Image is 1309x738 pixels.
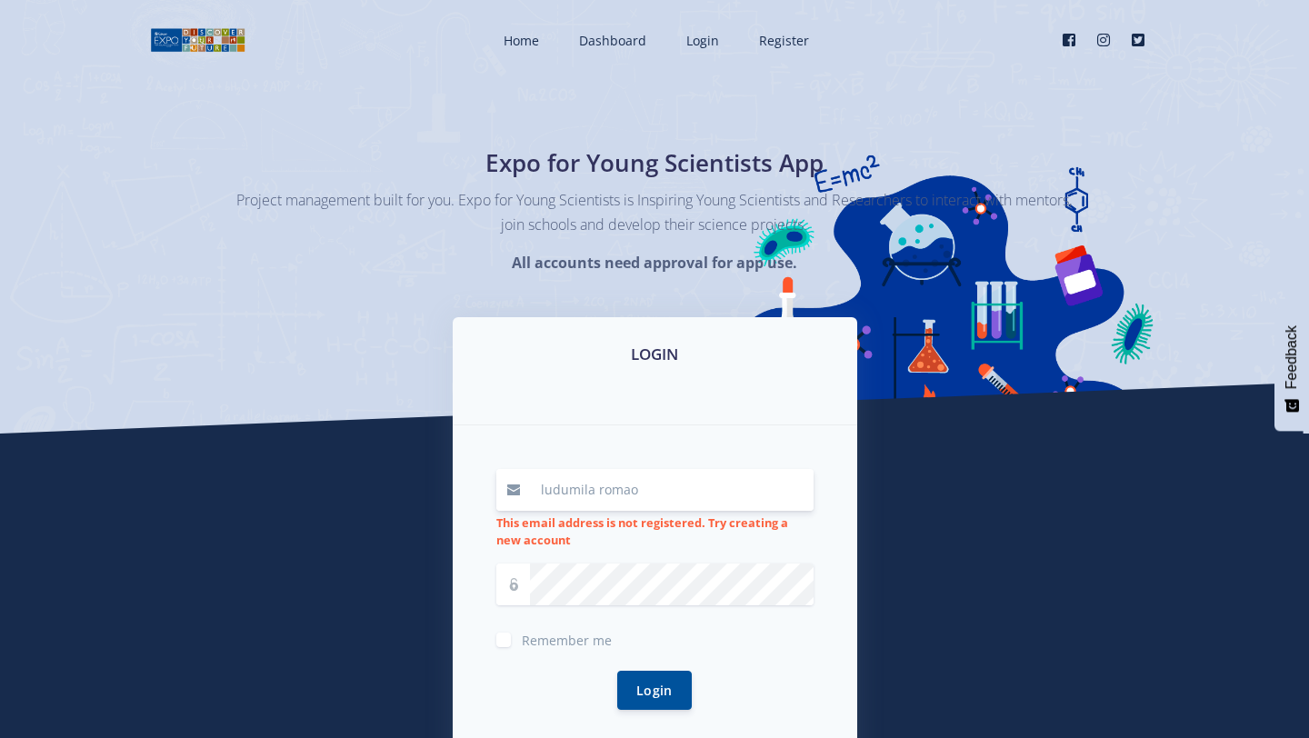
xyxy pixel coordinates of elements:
[512,253,797,273] strong: All accounts need approval for app use.
[485,16,554,65] a: Home
[686,32,719,49] span: Login
[504,32,539,49] span: Home
[150,26,245,54] img: logo01.png
[617,671,692,710] button: Login
[496,514,788,548] strong: This email address is not registered. Try creating a new account
[522,632,612,649] span: Remember me
[561,16,661,65] a: Dashboard
[475,343,835,366] h3: LOGIN
[236,188,1073,237] p: Project management built for you. Expo for Young Scientists is Inspiring Young Scientists and Res...
[759,32,809,49] span: Register
[579,32,646,49] span: Dashboard
[668,16,734,65] a: Login
[1284,325,1300,389] span: Feedback
[1274,307,1309,431] button: Feedback - Show survey
[741,16,824,65] a: Register
[530,469,814,511] input: Email / User ID
[323,145,986,181] h1: Expo for Young Scientists App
